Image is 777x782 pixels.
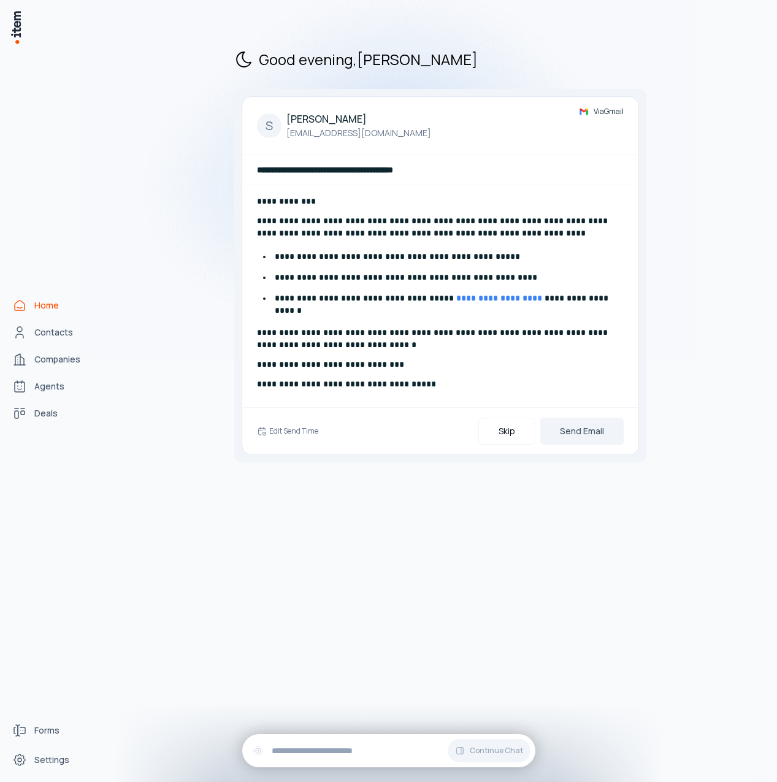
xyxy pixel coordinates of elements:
h4: [PERSON_NAME] [286,112,431,126]
button: Skip [478,418,535,445]
a: Settings [7,748,101,772]
span: Continue Chat [470,746,523,756]
h6: Edit Send Time [269,426,318,436]
a: Home [7,293,101,318]
span: Agents [34,380,64,393]
a: Agents [7,374,101,399]
a: deals [7,401,101,426]
img: gmail [579,107,589,117]
a: Companies [7,347,101,372]
span: Settings [34,754,69,766]
span: Via Gmail [594,107,624,117]
a: Forms [7,718,101,743]
p: [EMAIL_ADDRESS][DOMAIN_NAME] [286,126,431,140]
div: Continue Chat [242,734,535,767]
span: Contacts [34,326,73,339]
span: Deals [34,407,58,420]
span: Home [34,299,59,312]
a: Contacts [7,320,101,345]
span: Forms [34,724,59,737]
img: Item Brain Logo [10,10,22,45]
div: S [257,113,281,138]
h2: Good evening , [PERSON_NAME] [234,49,646,69]
button: Send Email [540,418,624,445]
span: Companies [34,353,80,366]
button: Continue Chat [448,739,530,762]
